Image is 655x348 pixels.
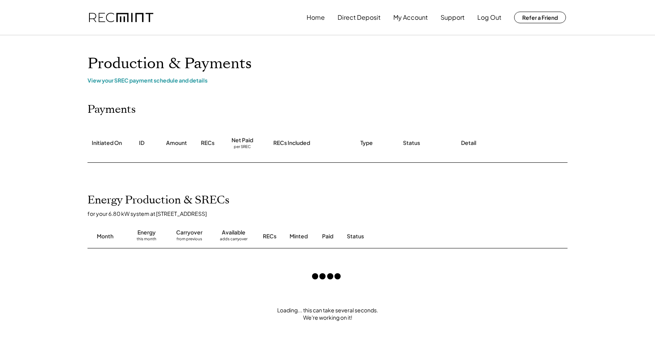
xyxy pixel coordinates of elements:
[92,139,122,147] div: Initiated On
[87,194,230,207] h2: Energy Production & SRECs
[322,233,333,240] div: Paid
[273,139,310,147] div: RECs Included
[87,103,136,116] h2: Payments
[347,233,478,240] div: Status
[360,139,373,147] div: Type
[307,10,325,25] button: Home
[139,139,144,147] div: ID
[461,139,476,147] div: Detail
[234,144,251,150] div: per SREC
[89,13,153,22] img: recmint-logotype%403x.png
[87,210,575,217] div: for your 6.80 kW system at [STREET_ADDRESS]
[137,229,156,236] div: Energy
[87,55,568,73] h1: Production & Payments
[441,10,465,25] button: Support
[514,12,566,23] button: Refer a Friend
[97,233,113,240] div: Month
[177,236,202,244] div: from previous
[201,139,214,147] div: RECs
[87,77,568,84] div: View your SREC payment schedule and details
[403,139,420,147] div: Status
[220,236,247,244] div: adds carryover
[231,136,253,144] div: Net Paid
[393,10,428,25] button: My Account
[80,307,575,322] div: Loading... this can take several seconds. We're working on it!
[137,236,156,244] div: this month
[477,10,501,25] button: Log Out
[176,229,202,236] div: Carryover
[222,229,245,236] div: Available
[166,139,187,147] div: Amount
[290,233,308,240] div: Minted
[263,233,276,240] div: RECs
[338,10,381,25] button: Direct Deposit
